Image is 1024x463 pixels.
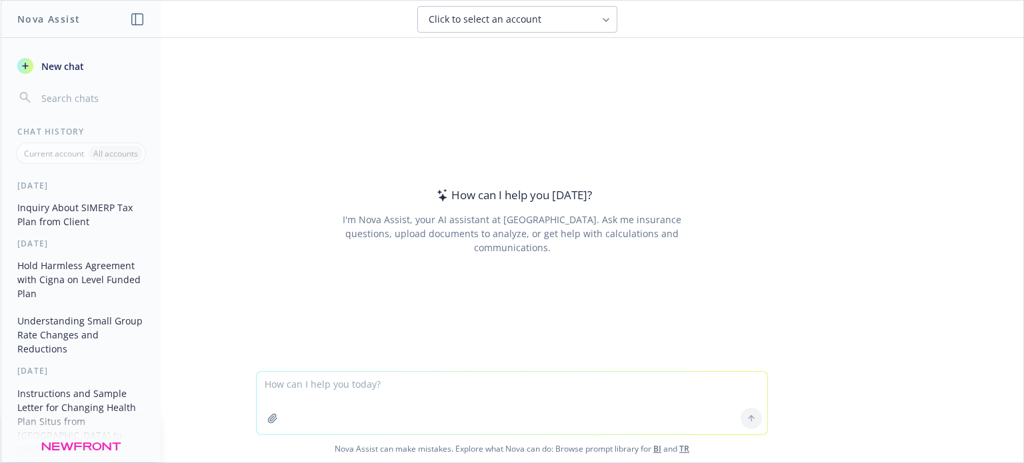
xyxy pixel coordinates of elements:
a: TR [679,443,689,454]
button: Hold Harmless Agreement with Cigna on Level Funded Plan [12,254,150,304]
button: Inquiry About SIMERP Tax Plan from Client [12,197,150,232]
a: BI [653,443,661,454]
div: [DATE] [1,180,161,191]
div: How can I help you [DATE]? [433,187,592,204]
h1: Nova Assist [17,12,80,26]
p: All accounts [93,148,138,159]
input: Search chats [39,89,145,107]
button: Click to select an account [417,6,617,33]
div: I'm Nova Assist, your AI assistant at [GEOGRAPHIC_DATA]. Ask me insurance questions, upload docum... [324,213,699,254]
div: [DATE] [1,238,161,249]
button: Instructions and Sample Letter for Changing Health Plan Situs from [GEOGRAPHIC_DATA] to [GEOGRAPH... [12,382,150,460]
p: Current account [24,148,84,159]
span: Nova Assist can make mistakes. Explore what Nova can do: Browse prompt library for and [6,435,1018,462]
span: Click to select an account [429,13,541,26]
button: Understanding Small Group Rate Changes and Reductions [12,310,150,360]
button: New chat [12,54,150,78]
div: Chat History [1,126,161,137]
span: New chat [39,59,84,73]
div: [DATE] [1,365,161,376]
